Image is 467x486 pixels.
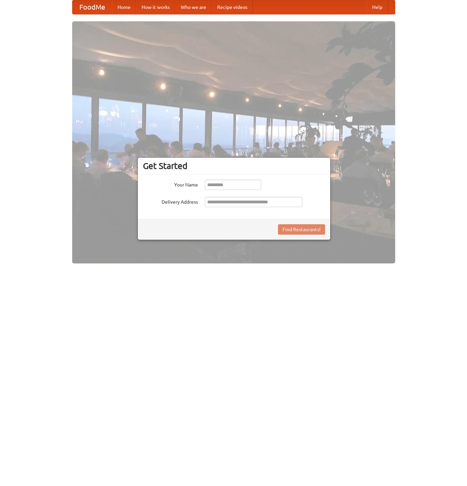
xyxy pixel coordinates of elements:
[367,0,388,14] a: Help
[136,0,175,14] a: How it works
[175,0,212,14] a: Who we are
[212,0,253,14] a: Recipe videos
[143,197,198,205] label: Delivery Address
[112,0,136,14] a: Home
[278,224,325,235] button: Find Restaurants!
[73,0,112,14] a: FoodMe
[143,180,198,188] label: Your Name
[143,161,325,171] h3: Get Started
